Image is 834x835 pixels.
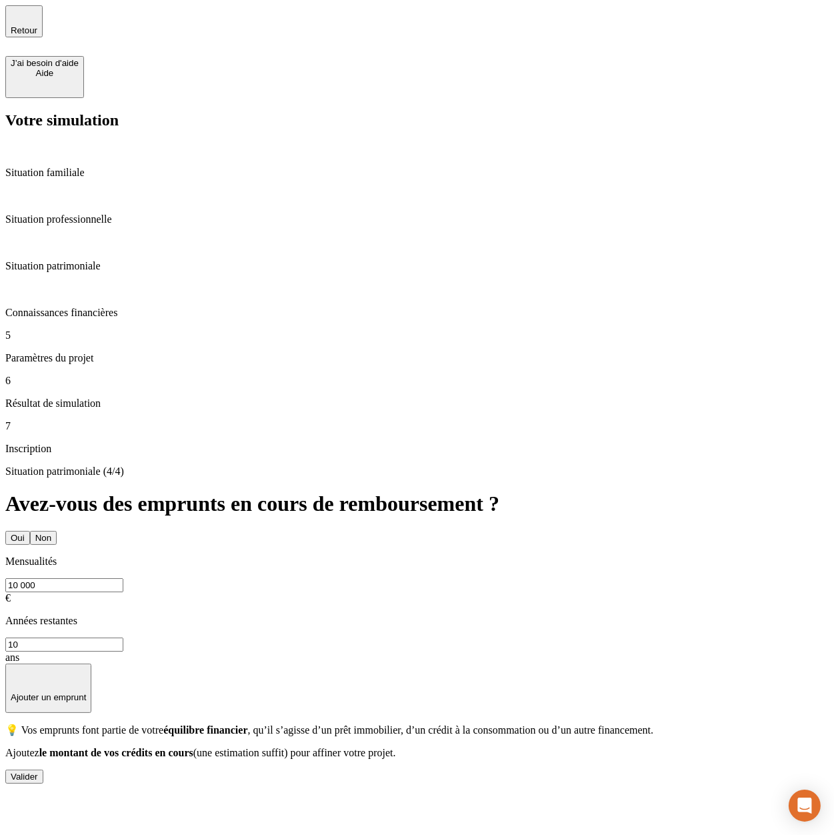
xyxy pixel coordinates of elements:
button: J’ai besoin d'aideAide [5,56,84,98]
button: Non [30,531,57,545]
p: 5 [5,329,829,341]
span: , qu’il s’agisse d’un prêt immobilier, d’un crédit à la consommation ou d’un autre financement. [248,724,654,736]
div: Open Intercom Messenger [789,790,821,822]
p: Situation patrimoniale (4/4) [5,466,829,478]
h2: Votre simulation [5,111,829,129]
p: Inscription [5,443,829,455]
p: Situation patrimoniale [5,260,829,272]
span: (une estimation suffit) pour affiner votre projet. [193,747,396,758]
p: Situation familiale [5,167,829,179]
div: J’ai besoin d'aide [11,58,79,68]
span: ans [5,652,19,663]
p: Situation professionnelle [5,213,829,225]
button: Oui [5,531,30,545]
span: Ajoutez [5,747,39,758]
div: Aide [11,68,79,78]
span: 💡 Vos emprunts font partie de votre [5,724,163,736]
p: Connaissances financières [5,307,829,319]
button: Valider [5,770,43,784]
div: Non [35,533,51,543]
button: Ajouter un emprunt [5,664,91,714]
span: Retour [11,25,37,35]
div: Oui [11,533,25,543]
p: Paramètres du projet [5,352,829,364]
p: Mensualités [5,556,829,568]
p: Années restantes [5,615,829,627]
p: 7 [5,420,829,432]
h1: Avez-vous des emprunts en cours de remboursement ? [5,492,829,516]
span: équilibre financier [163,724,247,736]
span: € [5,592,11,604]
p: Ajouter un emprunt [11,692,86,702]
p: Résultat de simulation [5,397,829,409]
button: Retour [5,5,43,37]
p: 6 [5,375,829,387]
div: Valider [11,772,38,782]
span: le montant de vos crédits en cours [39,747,193,758]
